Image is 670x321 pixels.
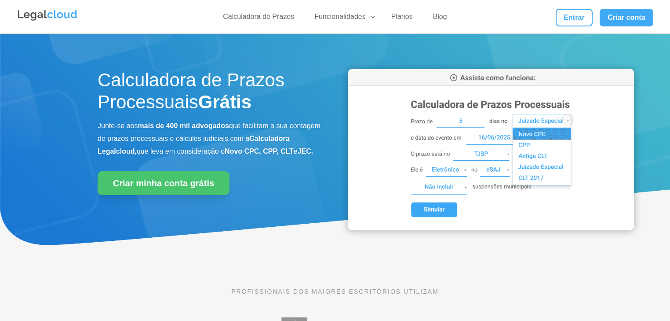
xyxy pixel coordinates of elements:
b: Novo CPC, CPP, CLT [225,148,294,155]
a: Calculadora de Prazos Processuais da Legalcloud [348,224,634,231]
a: Calculadora de Prazos [218,12,299,25]
a: Blog [428,12,452,25]
a: Criar conta [600,9,653,26]
img: Calculadora de Prazos Processuais da Legalcloud [348,69,634,230]
a: Criar minha conta grátis [98,171,229,195]
a: Planos [386,12,418,25]
img: Legalcloud Logo [17,9,78,22]
a: Entrar [556,9,593,26]
a: Funcionalidades [309,12,376,25]
a: Logo da Legalcloud [17,16,78,23]
h1: Calculadora de Prazos Processuais [98,69,322,118]
strong: Grátis [198,92,251,112]
p: PROFISSIONAIS DOS MAIORES ESCRITÓRIOS UTILIZAM [98,287,572,296]
b: mais de 400 mil advogados [138,122,229,129]
b: Calculadora Legalcloud, [98,135,290,155]
p: Junte-se aos que facilitam a sua contagem de prazos processuais e cálculos judiciais com a que le... [98,120,322,158]
b: JEC. [298,148,313,155]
